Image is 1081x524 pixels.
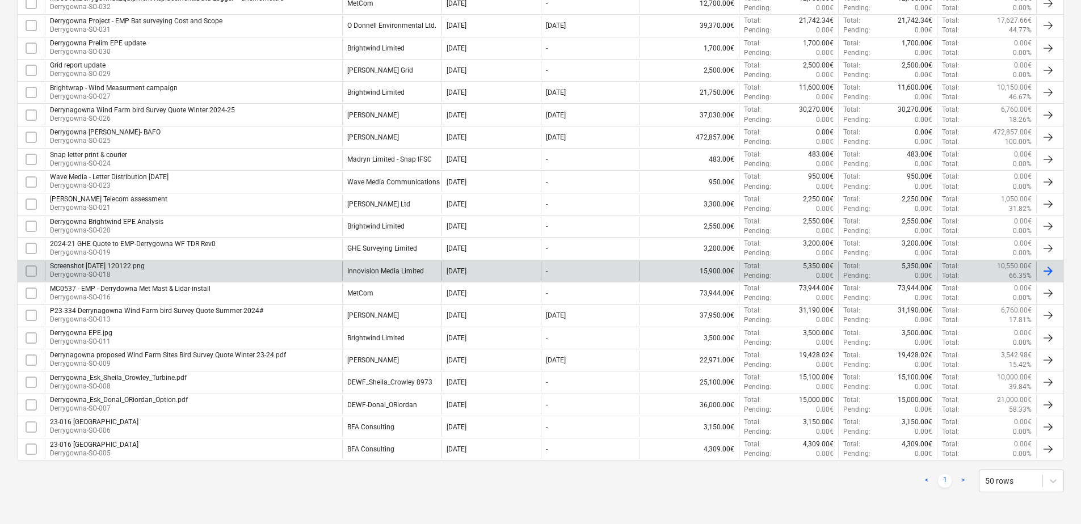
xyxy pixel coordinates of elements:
[546,178,548,186] div: -
[744,360,771,370] p: Pending :
[843,204,870,214] p: Pending :
[808,172,834,181] p: 950.00€
[898,83,932,92] p: 11,600.00€
[744,172,761,181] p: Total :
[816,137,834,147] p: 0.00€
[640,61,739,80] div: 2,500.00€
[799,83,834,92] p: 11,600.00€
[942,217,959,226] p: Total :
[816,92,834,102] p: 0.00€
[942,92,959,102] p: Total :
[803,261,834,271] p: 5,350.00€
[447,356,466,364] div: [DATE]
[744,271,771,281] p: Pending :
[744,115,771,125] p: Pending :
[447,155,466,163] div: [DATE]
[1014,217,1032,226] p: 0.00€
[843,350,860,360] p: Total :
[843,226,870,236] p: Pending :
[816,315,834,325] p: 0.00€
[546,22,566,29] div: [DATE]
[347,244,417,252] div: GHE Surveying Limited
[640,239,739,258] div: 3,200.00€
[546,222,548,230] div: -
[447,111,466,119] div: [DATE]
[50,351,286,359] div: Derrynagowna proposed Wind Farm Sites Bird Survey Quote Winter 23-24.pdf
[640,350,739,370] div: 22,971.00€
[915,271,932,281] p: 0.00€
[347,155,432,163] div: Madryn Limited - Snap IFSC
[843,293,870,303] p: Pending :
[915,92,932,102] p: 0.00€
[942,284,959,293] p: Total :
[942,137,959,147] p: Total :
[843,182,870,192] p: Pending :
[816,271,834,281] p: 0.00€
[942,239,959,248] p: Total :
[803,217,834,226] p: 2,550.00€
[744,105,761,115] p: Total :
[347,289,373,297] div: MetCom
[816,115,834,125] p: 0.00€
[902,217,932,226] p: 2,550.00€
[347,133,399,141] div: Fehily Timoney
[50,159,127,168] p: Derrygowna-SO-024
[915,26,932,35] p: 0.00€
[50,39,146,47] div: Derrygowna Prelim EPE update
[942,39,959,48] p: Total :
[447,88,466,96] div: [DATE]
[50,248,216,257] p: Derrygowna-SO-019
[816,182,834,192] p: 0.00€
[50,17,222,25] div: Derrygowna Project - EMP Bat surveying Cost and Scope
[640,417,739,437] div: 3,150.00€
[942,271,959,281] p: Total :
[640,150,739,169] div: 483.00€
[744,226,771,236] p: Pending :
[347,22,436,29] div: O Donnell Environmental Ltd.
[915,48,932,58] p: 0.00€
[447,66,466,74] div: [DATE]
[447,200,466,208] div: [DATE]
[942,261,959,271] p: Total :
[1009,92,1032,102] p: 46.67%
[546,155,548,163] div: -
[640,217,739,236] div: 2,550.00€
[347,356,399,364] div: Fehily Timoney
[1001,195,1032,204] p: 1,050.00€
[799,105,834,115] p: 30,270.00€
[816,26,834,35] p: 0.00€
[803,195,834,204] p: 2,250.00€
[50,69,111,79] p: Derrygowna-SO-029
[447,178,466,186] div: [DATE]
[640,195,739,214] div: 3,300.00€
[843,61,860,70] p: Total :
[1009,115,1032,125] p: 18.26%
[546,289,548,297] div: -
[843,172,860,181] p: Total :
[942,204,959,214] p: Total :
[816,293,834,303] p: 0.00€
[843,70,870,80] p: Pending :
[347,178,451,186] div: Wave Media Communications Ltd
[744,61,761,70] p: Total :
[942,150,959,159] p: Total :
[640,328,739,348] div: 3,500.00€
[843,306,860,315] p: Total :
[640,395,739,415] div: 36,000.00€
[640,440,739,459] div: 4,309.00€
[447,222,466,230] div: [DATE]
[50,151,127,159] div: Snap letter print & courier
[799,350,834,360] p: 19,428.02€
[1001,350,1032,360] p: 3,542.98€
[942,315,959,325] p: Total :
[942,61,959,70] p: Total :
[347,111,399,119] div: Fehily Timoney
[808,150,834,159] p: 483.00€
[744,350,761,360] p: Total :
[942,26,959,35] p: Total :
[915,128,932,137] p: 0.00€
[744,239,761,248] p: Total :
[744,315,771,325] p: Pending :
[843,271,870,281] p: Pending :
[546,311,566,319] div: [DATE]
